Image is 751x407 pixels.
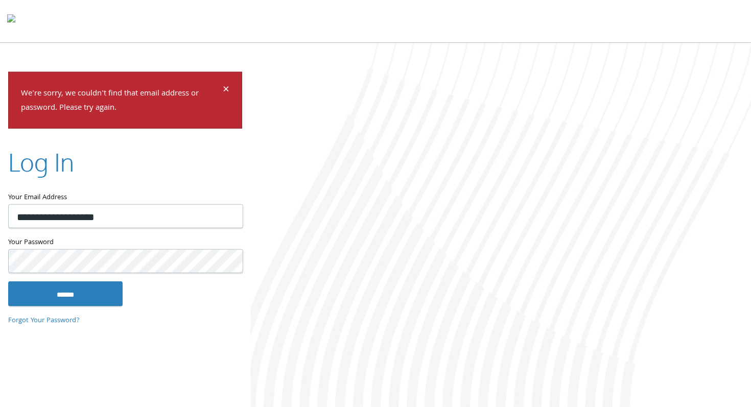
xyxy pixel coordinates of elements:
[7,11,15,31] img: todyl-logo-dark.svg
[223,84,229,97] button: Dismiss alert
[21,86,221,116] p: We're sorry, we couldn't find that email address or password. Please try again.
[223,80,229,100] span: ×
[8,236,242,249] label: Your Password
[8,315,80,326] a: Forgot Your Password?
[8,145,74,179] h2: Log In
